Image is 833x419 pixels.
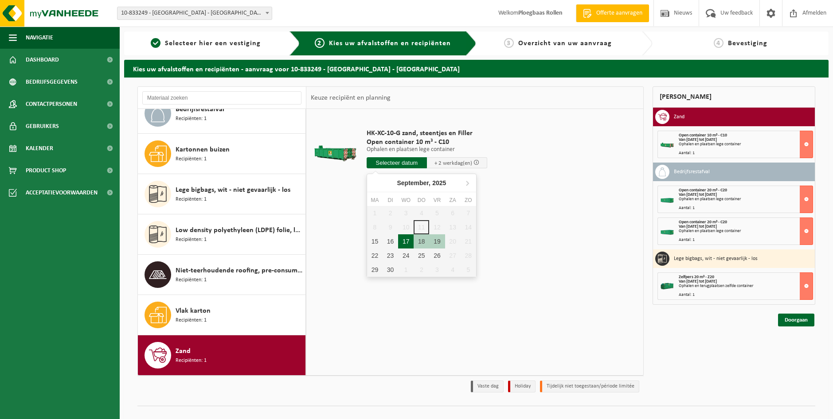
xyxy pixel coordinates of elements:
[679,151,813,155] div: Aantal: 1
[508,380,536,392] li: Holiday
[383,263,398,277] div: 30
[414,248,429,263] div: 25
[679,142,813,147] div: Ophalen en plaatsen lege container
[306,87,395,109] div: Keuze recipiënt en planning
[679,284,813,288] div: Ophalen en terugplaatsen zelfde container
[176,357,207,365] span: Recipiënten: 1
[165,40,261,47] span: Selecteer hier een vestiging
[176,155,207,163] span: Recipiënten: 1
[176,316,207,325] span: Recipiënten: 1
[367,157,427,168] input: Selecteer datum
[679,279,717,284] strong: Van [DATE] tot [DATE]
[518,10,563,16] strong: Ploegbaas Rollen
[414,234,429,248] div: 18
[26,159,66,182] span: Product Shop
[151,38,160,48] span: 1
[176,346,191,357] span: Zand
[367,196,383,205] div: ma
[367,138,487,147] span: Open container 10 m³ - C10
[674,110,684,124] h3: Zand
[434,160,472,166] span: + 2 werkdag(en)
[778,314,814,326] a: Doorgaan
[679,229,813,233] div: Ophalen en plaatsen lege container
[540,380,639,392] li: Tijdelijk niet toegestaan/période limitée
[429,248,445,263] div: 26
[176,265,303,276] span: Niet-teerhoudende roofing, pre-consumer
[728,40,767,47] span: Bevestiging
[445,196,461,205] div: za
[471,380,504,392] li: Vaste dag
[414,263,429,277] div: 2
[398,248,414,263] div: 24
[393,176,450,190] div: September,
[26,71,78,93] span: Bedrijfsgegevens
[138,295,306,335] button: Vlak karton Recipiënten: 1
[138,174,306,214] button: Lege bigbags, wit - niet gevaarlijk - los Recipiënten: 1
[26,115,59,137] span: Gebruikers
[176,306,211,316] span: Vlak karton
[26,137,53,159] span: Kalender
[129,38,282,49] a: 1Selecteer hier een vestiging
[679,275,714,279] span: Zelfpers 20 m³ - Z20
[176,115,207,123] span: Recipiënten: 1
[176,185,290,195] span: Lege bigbags, wit - niet gevaarlijk - los
[518,40,612,47] span: Overzicht van uw aanvraag
[176,225,303,236] span: Low density polyethyleen (LDPE) folie, los, naturel
[176,276,207,284] span: Recipiënten: 1
[429,263,445,277] div: 3
[679,197,813,202] div: Ophalen en plaatsen lege container
[429,196,445,205] div: vr
[679,220,727,225] span: Open container 20 m³ - C20
[398,263,414,277] div: 1
[176,195,207,204] span: Recipiënten: 1
[679,133,727,138] span: Open container 10 m³ - C10
[679,224,717,229] strong: Van [DATE] tot [DATE]
[138,255,306,295] button: Niet-teerhoudende roofing, pre-consumer Recipiënten: 1
[26,182,98,204] span: Acceptatievoorwaarden
[383,248,398,263] div: 23
[679,238,813,242] div: Aantal: 1
[398,196,414,205] div: wo
[367,129,487,138] span: HK-XC-10-G zand, steentjes en Filler
[679,206,813,210] div: Aantal: 1
[176,144,230,155] span: Kartonnen buizen
[674,165,710,179] h3: Bedrijfsrestafval
[594,9,645,18] span: Offerte aanvragen
[679,293,813,297] div: Aantal: 1
[26,27,53,49] span: Navigatie
[176,104,224,115] span: Bedrijfsrestafval
[504,38,514,48] span: 3
[398,234,414,248] div: 17
[315,38,325,48] span: 2
[679,192,717,197] strong: Van [DATE] tot [DATE]
[117,7,272,19] span: 10-833249 - IKO NV MILIEUSTRAAT FABRIEK - ANTWERPEN
[679,137,717,142] strong: Van [DATE] tot [DATE]
[142,91,301,105] input: Materiaal zoeken
[138,134,306,174] button: Kartonnen buizen Recipiënten: 1
[383,234,398,248] div: 16
[714,38,723,48] span: 4
[329,40,451,47] span: Kies uw afvalstoffen en recipiënten
[138,335,306,375] button: Zand Recipiënten: 1
[176,236,207,244] span: Recipiënten: 1
[414,196,429,205] div: do
[679,188,727,193] span: Open container 20 m³ - C20
[367,234,383,248] div: 15
[461,196,476,205] div: zo
[367,263,383,277] div: 29
[26,93,77,115] span: Contactpersonen
[367,248,383,263] div: 22
[124,60,829,77] h2: Kies uw afvalstoffen en recipiënten - aanvraag voor 10-833249 - [GEOGRAPHIC_DATA] - [GEOGRAPHIC_D...
[138,214,306,255] button: Low density polyethyleen (LDPE) folie, los, naturel Recipiënten: 1
[653,86,815,108] div: [PERSON_NAME]
[674,252,758,266] h3: Lege bigbags, wit - niet gevaarlijk - los
[576,4,649,22] a: Offerte aanvragen
[367,147,487,153] p: Ophalen en plaatsen lege container
[138,93,306,134] button: Bedrijfsrestafval Recipiënten: 1
[429,234,445,248] div: 19
[432,180,446,186] i: 2025
[26,49,59,71] span: Dashboard
[383,196,398,205] div: di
